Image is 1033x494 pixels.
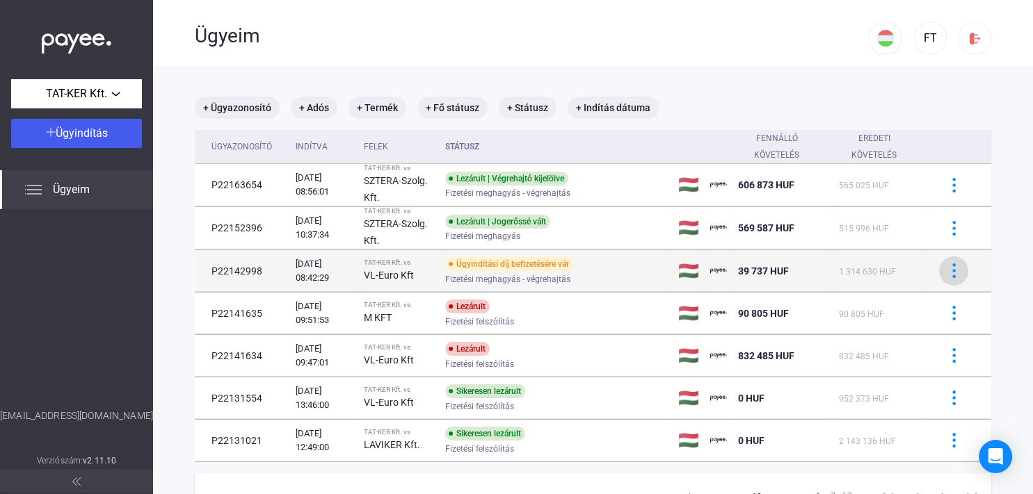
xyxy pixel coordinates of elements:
[738,393,764,404] span: 0 HUF
[839,181,889,190] span: 565 025 HUF
[839,130,909,163] div: Eredeti követelés
[738,265,789,277] span: 39 737 HUF
[417,97,488,119] mat-chip: + Fő státusz
[738,130,815,163] div: Fennálló követelés
[445,427,525,441] div: Sikeresen lezárult
[947,348,961,363] img: more-blue
[445,441,514,457] span: Fizetési felszólítás
[839,224,889,233] span: 515 996 HUF
[710,305,727,322] img: payee-logo
[839,394,889,404] span: 952 373 HUF
[710,220,727,236] img: payee-logo
[673,293,705,334] td: 🇭🇺
[296,427,353,454] div: [DATE] 12:49:00
[25,181,42,198] img: list.svg
[445,299,490,313] div: Lezárult
[195,293,290,334] td: P22141635
[364,428,434,436] div: TAT-KER Kft. vs
[445,228,520,245] span: Fizetési meghagyás
[291,97,337,119] mat-chip: + Adós
[296,138,353,155] div: Indítva
[947,178,961,192] img: more-blue
[445,356,514,372] span: Fizetési felszólítás
[445,257,573,271] div: Ügyindítási díj befizetésére vár
[877,30,894,47] img: HU
[364,312,392,323] strong: M KFT
[364,439,420,450] strong: LAVIKER Kft.
[445,398,514,415] span: Fizetési felszólítás
[56,126,108,140] span: Ügyindítás
[568,97,659,119] mat-chip: + Indítás dátuma
[947,433,961,447] img: more-blue
[42,26,111,54] img: white-payee-white-dot.svg
[947,263,961,278] img: more-blue
[839,309,884,319] span: 90 805 HUF
[445,342,490,356] div: Lezárult
[364,386,434,394] div: TAT-KER Kft. vs
[296,214,353,242] div: [DATE] 10:37:34
[364,207,434,215] div: TAT-KER Kft. vs
[364,138,388,155] div: Felek
[445,215,550,229] div: Lezárult | Jogerőssé vált
[839,436,896,446] span: 2 143 136 HUF
[445,185,570,201] span: Fizetési meghagyás - végrehajtás
[46,85,107,102] span: TAT-KER Kft.
[296,342,353,370] div: [DATE] 09:47:01
[738,350,794,361] span: 832 485 HUF
[83,456,116,466] strong: v2.11.10
[738,308,789,319] span: 90 805 HUF
[710,176,727,193] img: payee-logo
[939,341,968,370] button: more-blue
[53,181,90,198] span: Ügyeim
[673,164,705,206] td: 🇭🇺
[364,175,428,203] strong: SZTERA-Szolg. Kft.
[195,164,290,206] td: P22163654
[211,138,272,155] div: Ügyazonosító
[195,24,869,48] div: Ügyeim
[939,256,968,286] button: more-blue
[947,390,961,405] img: more-blue
[72,477,81,486] img: arrow-double-left-grey.svg
[211,138,285,155] div: Ügyazonosító
[869,22,902,55] button: HU
[673,420,705,461] td: 🇭🇺
[673,377,705,419] td: 🇭🇺
[364,258,434,267] div: TAT-KER Kft. vs
[364,218,428,246] strong: SZTERA-Szolg. Kft.
[195,420,290,461] td: P22131021
[445,271,570,288] span: Fizetési meghagyás - végrehajtás
[445,313,514,330] span: Fizetési felszólítás
[499,97,556,119] mat-chip: + Státusz
[364,343,434,352] div: TAT-KER Kft. vs
[195,207,290,249] td: P22152396
[296,171,353,199] div: [DATE] 08:56:01
[296,299,353,327] div: [DATE] 09:51:53
[939,384,968,413] button: more-blue
[939,213,968,242] button: more-blue
[46,127,56,137] img: plus-white.svg
[738,435,764,446] span: 0 HUF
[364,301,434,309] div: TAT-KER Kft. vs
[195,335,290,377] td: P22141634
[939,426,968,455] button: more-blue
[979,440,1012,473] div: Open Intercom Messenger
[364,270,414,281] strong: VL-Euro Kft
[839,267,896,277] span: 1 314 630 HUF
[11,79,142,108] button: TAT-KER Kft.
[918,30,942,47] div: FT
[710,432,727,449] img: payee-logo
[296,138,328,155] div: Indítva
[939,170,968,199] button: more-blue
[296,384,353,412] div: [DATE] 13:46:00
[958,22,991,55] button: logout-red
[738,130,828,163] div: Fennálló követelés
[195,97,280,119] mat-chip: + Ügyazonosító
[364,397,414,408] strong: VL-Euro Kft
[440,130,673,164] th: Státusz
[710,390,727,406] img: payee-logo
[710,347,727,364] img: payee-logo
[673,207,705,249] td: 🇭🇺
[296,257,353,285] div: [DATE] 08:42:29
[364,354,414,365] strong: VL-Euro Kft
[947,306,961,320] img: more-blue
